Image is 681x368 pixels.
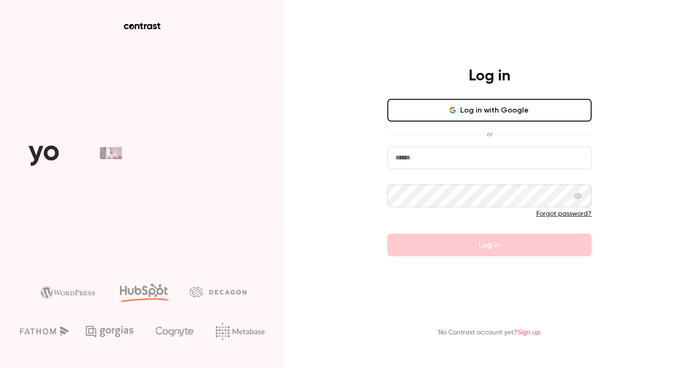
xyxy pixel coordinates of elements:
[517,329,541,336] a: Sign up
[387,99,592,122] button: Log in with Google
[536,210,592,217] a: Forgot password?
[482,129,498,139] span: or
[469,67,510,86] h4: Log in
[438,328,541,338] p: No Contrast account yet?
[190,287,246,297] img: decagon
